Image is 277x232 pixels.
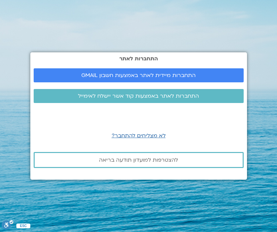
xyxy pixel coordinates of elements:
span: התחברות לאתר באמצעות קוד אשר יישלח לאימייל [78,93,199,99]
span: התחברות מיידית לאתר באמצעות חשבון GMAIL [81,72,196,78]
a: התחברות לאתר באמצעות קוד אשר יישלח לאימייל [34,89,244,103]
a: לא מצליחים להתחבר? [112,132,166,139]
a: להצטרפות למועדון תודעה בריאה [34,152,244,168]
a: התחברות מיידית לאתר באמצעות חשבון GMAIL [34,68,244,82]
h2: התחברות לאתר [34,56,244,62]
span: להצטרפות למועדון תודעה בריאה [99,157,178,163]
